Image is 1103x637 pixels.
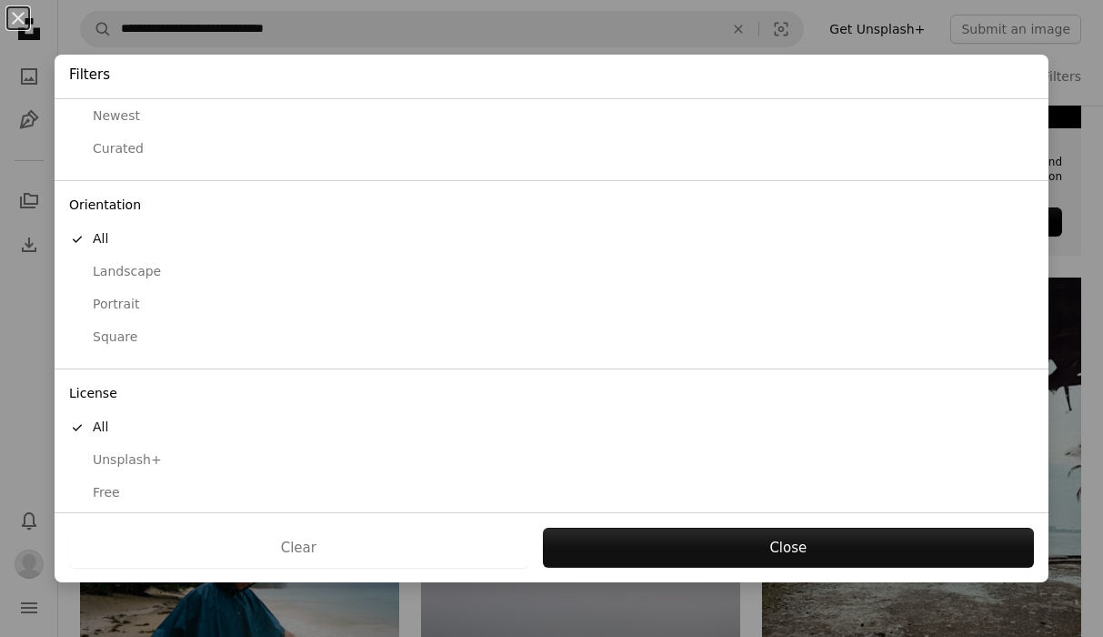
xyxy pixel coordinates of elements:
[55,133,1048,166] button: Curated
[55,477,1048,510] button: Free
[55,377,1048,411] div: License
[69,329,1034,347] div: Square
[69,419,1034,437] div: All
[69,140,1034,158] div: Curated
[69,263,1034,281] div: Landscape
[55,288,1048,321] button: Portrait
[55,321,1048,354] button: Square
[543,528,1034,568] button: Close
[55,444,1048,477] button: Unsplash+
[55,223,1048,256] button: All
[55,100,1048,133] button: Newest
[55,411,1048,444] button: All
[69,66,110,85] h4: Filters
[69,484,1034,502] div: Free
[55,256,1048,288] button: Landscape
[69,107,1034,126] div: Newest
[55,188,1048,223] div: Orientation
[69,528,528,568] button: Clear
[69,230,1034,248] div: All
[69,296,1034,314] div: Portrait
[69,451,1034,470] div: Unsplash+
